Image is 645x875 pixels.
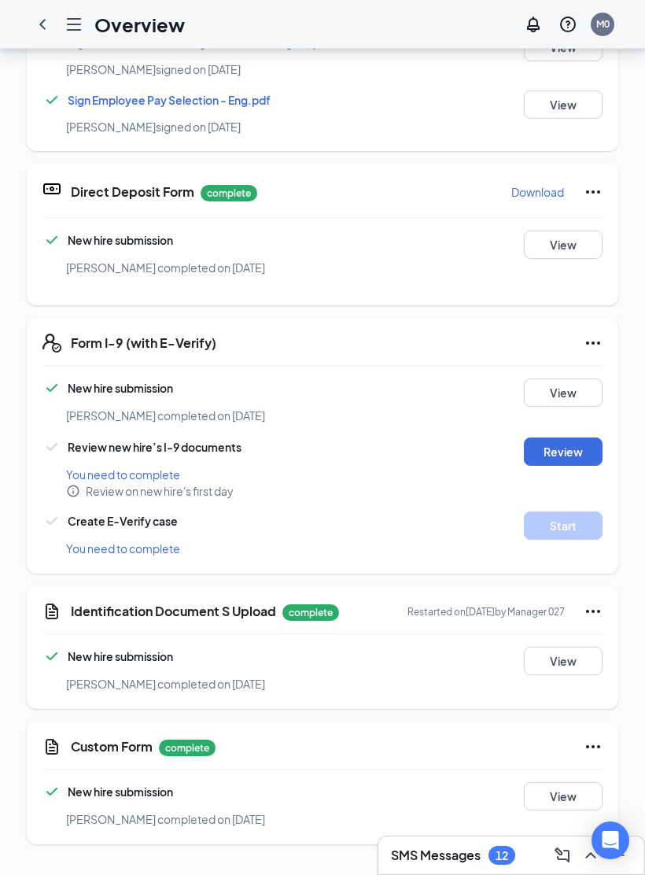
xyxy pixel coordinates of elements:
[524,231,603,259] button: View
[33,15,52,34] svg: ChevronLeft
[66,484,80,498] svg: Info
[42,782,61,801] svg: Checkmark
[558,15,577,34] svg: QuestionInfo
[68,785,173,799] span: New hire submission
[71,334,216,352] h5: Form I-9 (with E-Verify)
[524,782,603,810] button: View
[42,334,61,353] svg: FormI9EVerifyIcon
[42,90,61,109] svg: Checkmark
[159,740,216,756] p: complete
[66,541,180,556] span: You need to complete
[66,677,265,691] span: [PERSON_NAME] completed on [DATE]
[42,437,61,456] svg: Checkmark
[66,119,626,135] div: [PERSON_NAME] signed on [DATE]
[524,90,603,119] button: View
[42,179,61,198] svg: DirectDepositIcon
[584,737,603,756] svg: Ellipses
[592,821,629,859] div: Open Intercom Messenger
[66,812,265,826] span: [PERSON_NAME] completed on [DATE]
[524,647,603,675] button: View
[66,61,626,77] div: [PERSON_NAME] signed on [DATE]
[584,183,603,201] svg: Ellipses
[524,15,543,34] svg: Notifications
[596,17,610,31] div: M0
[71,738,153,755] h5: Custom Form
[66,260,265,275] span: [PERSON_NAME] completed on [DATE]
[201,185,257,201] p: complete
[68,440,241,454] span: Review new hire’s I-9 documents
[553,846,572,865] svg: ComposeMessage
[66,467,180,482] span: You need to complete
[511,184,564,200] p: Download
[42,602,61,621] svg: CustomFormIcon
[71,183,194,201] h5: Direct Deposit Form
[71,603,276,620] h5: Identification Document S Upload
[524,511,603,540] button: Start
[42,737,61,756] svg: CustomFormIcon
[68,93,271,107] a: Sign Employee Pay Selection - Eng.pdf
[581,846,600,865] svg: ChevronUp
[64,15,83,34] svg: Hamburger
[407,605,565,618] p: Restarted on [DATE] by Manager 027
[66,408,265,423] span: [PERSON_NAME] completed on [DATE]
[510,179,565,205] button: Download
[94,11,185,38] h1: Overview
[578,843,603,868] button: ChevronUp
[584,334,603,353] svg: Ellipses
[584,602,603,621] svg: Ellipses
[524,378,603,407] button: View
[524,437,603,466] button: Review
[42,378,61,397] svg: Checkmark
[68,649,173,663] span: New hire submission
[496,849,508,862] div: 12
[550,843,575,868] button: ComposeMessage
[86,483,234,499] span: Review on new hire's first day
[391,847,481,864] h3: SMS Messages
[68,514,178,528] span: Create E-Verify case
[42,231,61,249] svg: Checkmark
[42,511,61,530] svg: Checkmark
[42,647,61,666] svg: Checkmark
[282,604,339,621] p: complete
[68,381,173,395] span: New hire submission
[68,233,173,247] span: New hire submission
